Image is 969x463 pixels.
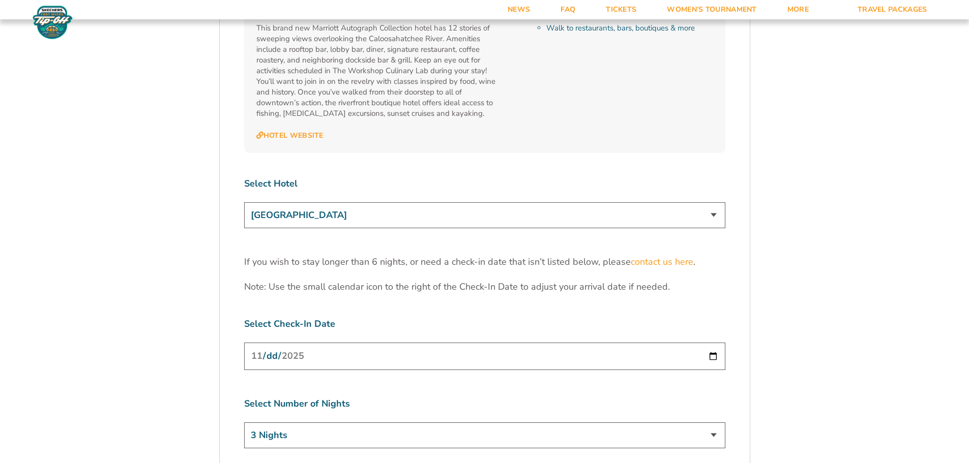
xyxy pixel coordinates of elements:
[631,256,693,268] a: contact us here
[244,177,725,190] label: Select Hotel
[256,23,500,119] p: This brand new Marriott Autograph Collection hotel has 12 stories of sweeping views overlooking t...
[244,281,725,293] p: Note: Use the small calendar icon to the right of the Check-In Date to adjust your arrival date i...
[31,5,75,40] img: Fort Myers Tip-Off
[256,131,324,140] a: Hotel Website
[244,256,725,268] p: If you wish to stay longer than 6 nights, or need a check-in date that isn’t listed below, please .
[244,318,725,330] label: Select Check-In Date
[244,397,725,410] label: Select Number of Nights
[546,23,713,34] li: Walk to restaurants, bars, boutiques & more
